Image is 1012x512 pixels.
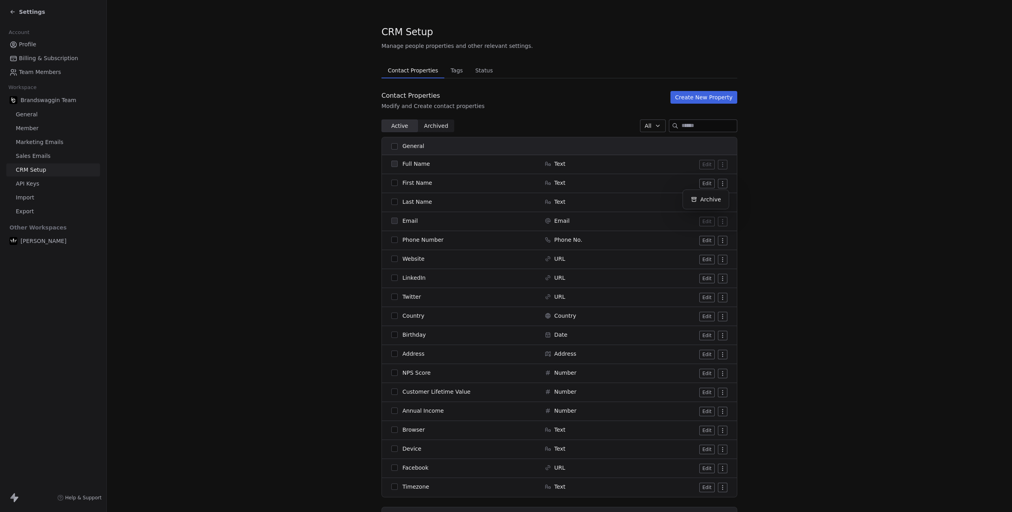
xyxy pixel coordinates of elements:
div: Contact Properties [381,91,485,101]
span: Address [554,350,576,358]
span: Device [402,445,421,453]
span: Customer Lifetime Value [402,388,470,396]
span: Phone Number [402,236,444,244]
span: Text [554,179,565,187]
div: Archive [686,193,726,206]
button: Edit [699,293,715,302]
span: All [645,122,651,130]
div: Modify and Create contact properties [381,102,485,110]
span: Team Members [19,68,61,76]
span: Timezone [402,483,429,491]
span: Manage people properties and other relevant settings. [381,42,533,50]
span: Website [402,255,425,263]
span: Status [472,65,496,76]
button: Edit [699,236,715,245]
button: Create New Property [670,91,737,104]
button: Edit [699,331,715,340]
span: Number [554,407,576,415]
span: Number [554,388,576,396]
button: Edit [699,426,715,435]
span: URL [554,293,565,301]
span: Facebook [402,464,429,472]
span: CRM Setup [381,26,433,38]
button: Edit [699,350,715,359]
button: Edit [699,407,715,416]
span: Marketing Emails [16,138,63,146]
span: Country [402,312,425,320]
button: Edit [699,179,715,188]
span: CRM Setup [16,166,46,174]
span: LinkedIn [402,274,426,282]
button: Edit [699,483,715,492]
button: Edit [699,312,715,321]
span: Email [554,217,570,225]
span: Text [554,483,565,491]
span: Last Name [402,198,432,206]
span: First Name [402,179,432,187]
button: Edit [699,369,715,378]
span: Other Workspaces [6,221,70,234]
button: Edit [699,160,715,169]
span: Browser [402,426,425,434]
span: Text [554,198,565,206]
button: Edit [699,274,715,283]
span: Contact Properties [385,65,441,76]
span: Number [554,369,576,377]
span: Archived [424,122,448,130]
span: Brandswaggin Team [21,96,76,104]
span: Text [554,426,565,434]
span: Email [402,217,418,225]
img: Untitled%20design%20(7).jpg [9,96,17,104]
span: Twitter [402,293,421,301]
span: Profile [19,40,36,49]
span: URL [554,274,565,282]
button: Edit [699,388,715,397]
button: Edit [699,445,715,454]
span: API Keys [16,180,39,188]
span: URL [554,464,565,472]
span: Workspace [5,82,40,93]
img: Untitled%20design%20(2).png [9,237,17,245]
span: Text [554,445,565,453]
span: Export [16,207,34,216]
span: Billing & Subscription [19,54,78,63]
span: [PERSON_NAME] [21,237,66,245]
span: Import [16,193,34,202]
span: Annual Income [402,407,444,415]
span: Phone No. [554,236,582,244]
span: Account [5,27,33,38]
button: Edit [699,217,715,226]
span: Date [554,331,567,339]
span: Country [554,312,576,320]
span: General [402,142,424,150]
span: Settings [19,8,45,16]
span: Birthday [402,331,426,339]
span: Address [402,350,425,358]
span: General [16,110,38,119]
span: Help & Support [65,495,102,501]
span: NPS Score [402,369,430,377]
button: Edit [699,255,715,264]
button: Edit [699,464,715,473]
span: Text [554,160,565,168]
span: URL [554,255,565,263]
span: Full Name [402,160,430,168]
span: Member [16,124,39,133]
span: Sales Emails [16,152,51,160]
span: Tags [447,65,466,76]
